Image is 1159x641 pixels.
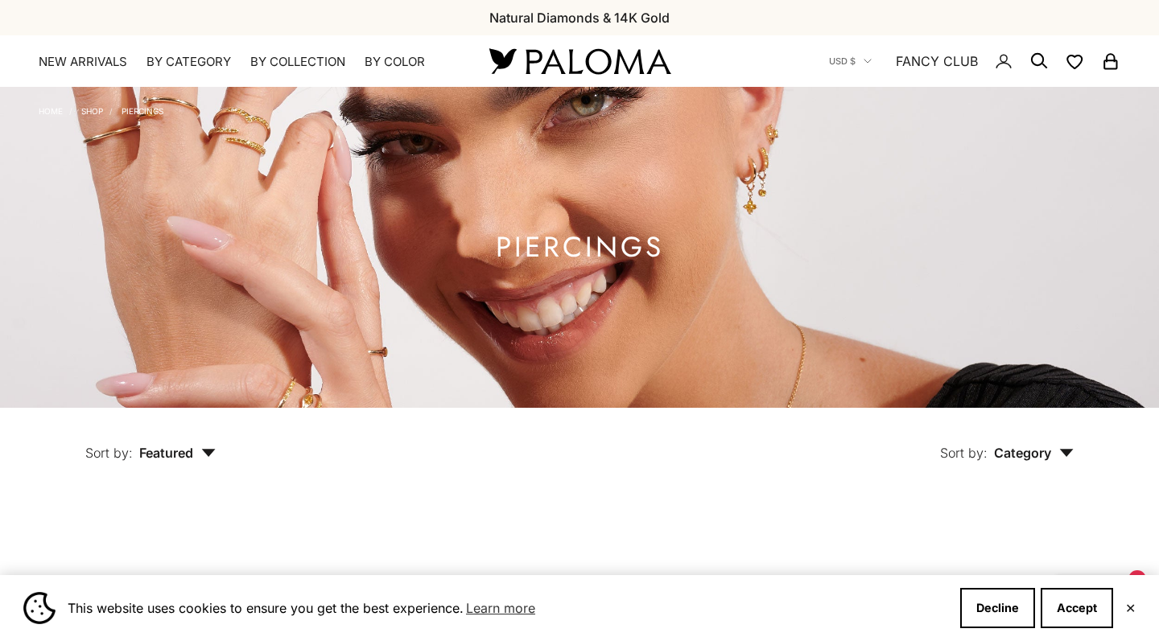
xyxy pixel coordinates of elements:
[365,54,425,70] summary: By Color
[489,7,670,28] p: Natural Diamonds & 14K Gold
[68,596,947,620] span: This website uses cookies to ensure you get the best experience.
[23,592,56,624] img: Cookie banner
[85,445,133,461] span: Sort by:
[829,35,1120,87] nav: Secondary navigation
[39,54,127,70] a: NEW ARRIVALS
[903,408,1111,475] button: Sort by: Category
[940,445,988,461] span: Sort by:
[896,51,978,72] a: FANCY CLUB
[829,54,856,68] span: USD $
[496,237,664,257] h1: Piercings
[994,445,1074,461] span: Category
[81,106,103,116] a: Shop
[1041,588,1113,628] button: Accept
[122,106,163,116] a: Piercings
[139,445,216,461] span: Featured
[829,54,872,68] button: USD $
[960,588,1035,628] button: Decline
[39,54,451,70] nav: Primary navigation
[39,106,63,116] a: Home
[464,596,538,620] a: Learn more
[250,54,345,70] summary: By Collection
[39,103,163,116] nav: Breadcrumb
[146,54,231,70] summary: By Category
[1125,603,1136,613] button: Close
[48,408,253,475] button: Sort by: Featured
